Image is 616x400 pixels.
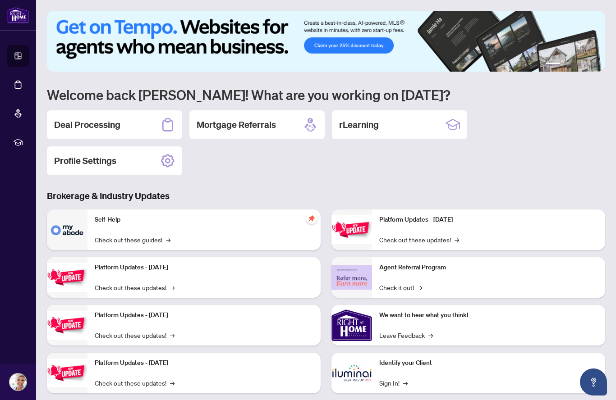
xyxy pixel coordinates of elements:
[170,378,175,388] span: →
[564,63,567,66] button: 2
[379,282,422,292] a: Check it out!→
[379,378,408,388] a: Sign In!→
[331,265,372,290] img: Agent Referral Program
[166,235,170,245] span: →
[47,86,605,103] h1: Welcome back [PERSON_NAME]! What are you working on [DATE]?
[428,330,433,340] span: →
[593,63,596,66] button: 6
[47,209,87,250] img: Self-Help
[585,63,589,66] button: 5
[95,358,313,368] p: Platform Updates - [DATE]
[379,235,459,245] a: Check out these updates!→
[47,263,87,291] img: Platform Updates - September 16, 2025
[170,282,175,292] span: →
[7,7,29,23] img: logo
[546,63,560,66] button: 1
[47,359,87,387] img: Platform Updates - July 8, 2025
[403,378,408,388] span: →
[379,310,598,320] p: We want to hear what you think!
[331,353,372,393] img: Identify your Client
[418,282,422,292] span: →
[95,330,175,340] a: Check out these updates!→
[95,215,313,225] p: Self-Help
[95,235,170,245] a: Check out these guides!→
[197,118,276,131] h2: Mortgage Referrals
[578,63,582,66] button: 4
[95,263,313,273] p: Platform Updates - [DATE]
[95,378,175,388] a: Check out these updates!→
[331,215,372,244] img: Platform Updates - June 23, 2025
[95,282,175,292] a: Check out these updates!→
[379,358,598,368] p: Identify your Client
[339,118,379,131] h2: rLearning
[47,11,605,72] img: Slide 0
[571,63,575,66] button: 3
[580,368,607,395] button: Open asap
[47,190,605,202] h3: Brokerage & Industry Updates
[331,305,372,345] img: We want to hear what you think!
[9,373,27,391] img: Profile Icon
[379,263,598,273] p: Agent Referral Program
[306,213,317,224] span: pushpin
[95,310,313,320] p: Platform Updates - [DATE]
[54,155,116,167] h2: Profile Settings
[170,330,175,340] span: →
[455,235,459,245] span: →
[379,215,598,225] p: Platform Updates - [DATE]
[54,118,120,131] h2: Deal Processing
[379,330,433,340] a: Leave Feedback→
[47,311,87,339] img: Platform Updates - July 21, 2025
